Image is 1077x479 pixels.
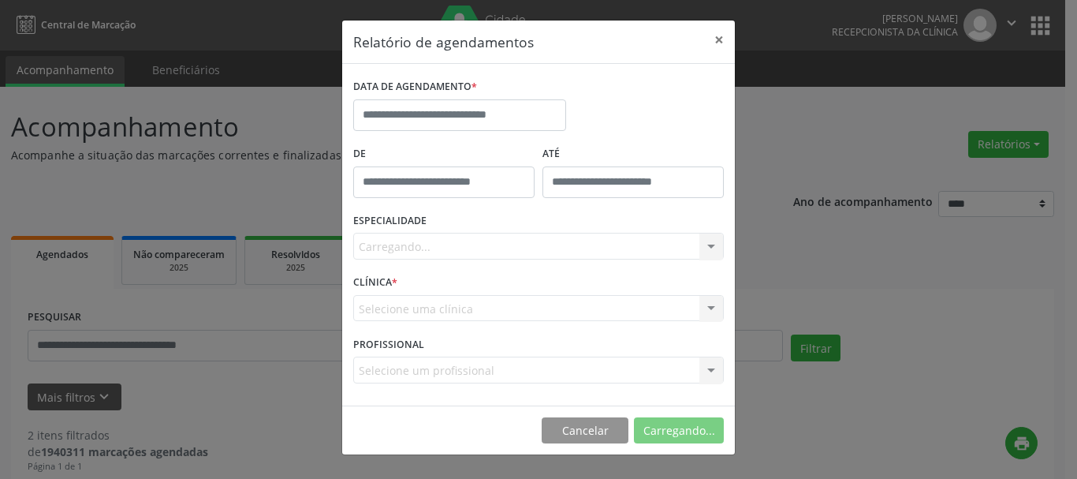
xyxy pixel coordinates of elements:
label: PROFISSIONAL [353,332,424,357]
label: ATÉ [542,142,724,167]
button: Carregando... [634,417,724,444]
button: Close [703,21,735,59]
label: CLÍNICA [353,271,397,295]
label: De [353,142,535,167]
label: ESPECIALIDADE [353,209,427,234]
label: DATA DE AGENDAMENTO [353,75,477,99]
button: Cancelar [542,417,628,444]
h5: Relatório de agendamentos [353,32,534,52]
